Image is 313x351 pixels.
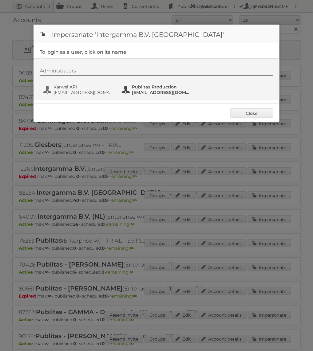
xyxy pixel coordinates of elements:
div: Administrators [40,68,273,76]
h1: Impersonate 'Intergamma B.V. [GEOGRAPHIC_DATA]' [34,25,279,43]
span: [EMAIL_ADDRESS][DOMAIN_NAME] [53,90,113,95]
span: Publitas Production [132,84,192,90]
span: Karwei API [53,84,113,90]
a: Close [230,108,273,118]
button: Publitas Production [EMAIL_ADDRESS][DOMAIN_NAME] [121,84,193,96]
span: [EMAIL_ADDRESS][DOMAIN_NAME] [132,90,192,95]
button: Karwei API [EMAIL_ADDRESS][DOMAIN_NAME] [43,84,115,96]
legend: To login as a user, click on its name [40,49,126,55]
